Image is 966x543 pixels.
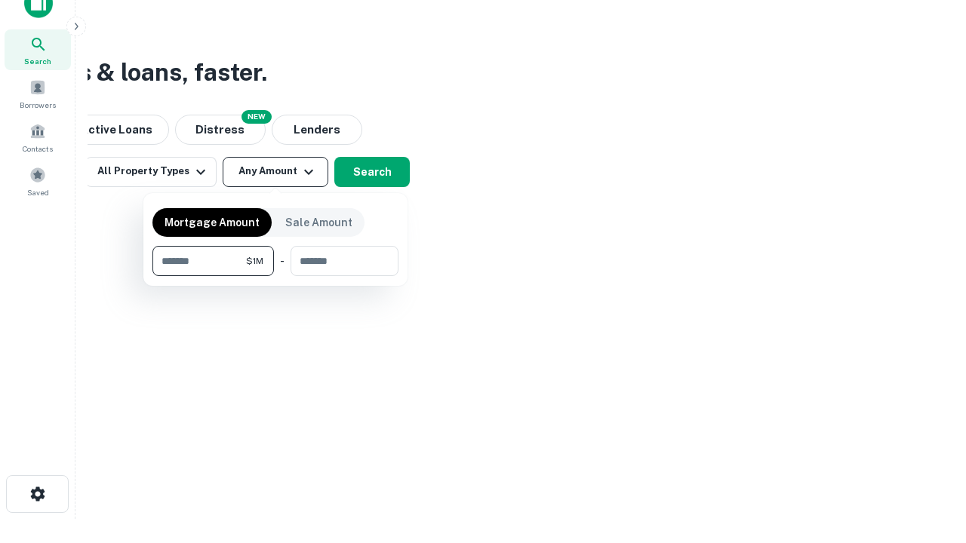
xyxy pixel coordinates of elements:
[891,422,966,495] iframe: Chat Widget
[246,254,263,268] span: $1M
[165,214,260,231] p: Mortgage Amount
[280,246,285,276] div: -
[285,214,352,231] p: Sale Amount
